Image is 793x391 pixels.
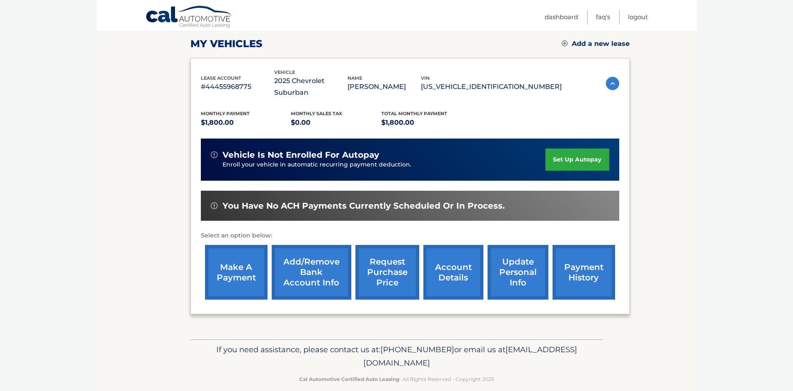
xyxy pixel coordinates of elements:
[291,117,381,129] p: $0.00
[628,10,648,24] a: Logout
[223,160,546,169] p: Enroll your vehicle in automatic recurring payment deduction.
[190,38,263,50] h2: my vehicles
[223,150,379,160] span: vehicle is not enrolled for autopay
[205,245,268,300] a: make a payment
[596,10,610,24] a: FAQ's
[196,343,598,370] p: If you need assistance, please contact us at: or email us at
[272,245,351,300] a: Add/Remove bank account info
[381,111,447,116] span: Total Monthly Payment
[545,149,609,171] a: set up autopay
[145,5,233,30] a: Cal Automotive
[299,376,399,382] strong: Cal Automotive Certified Auto Leasing
[421,81,562,93] p: [US_VEHICLE_IDENTIFICATION_NUMBER]
[201,81,274,93] p: #44455968775
[421,75,430,81] span: vin
[380,345,454,354] span: [PHONE_NUMBER]
[196,375,598,383] p: - All Rights Reserved - Copyright 2025
[363,345,577,368] span: [EMAIL_ADDRESS][DOMAIN_NAME]
[274,75,348,98] p: 2025 Chevrolet Suburban
[211,151,218,158] img: alert-white.svg
[201,111,250,116] span: Monthly Payment
[562,40,568,46] img: add.svg
[606,77,619,90] img: accordion-active.svg
[348,75,362,81] span: name
[291,111,342,116] span: Monthly sales Tax
[201,117,291,129] p: $1,800.00
[423,245,483,300] a: account details
[223,201,505,211] span: You have no ACH payments currently scheduled or in process.
[562,40,630,48] a: Add a new lease
[488,245,548,300] a: update personal info
[348,81,421,93] p: [PERSON_NAME]
[201,231,619,241] p: Select an option below:
[274,69,295,75] span: vehicle
[381,117,472,129] p: $1,800.00
[211,202,218,209] img: alert-white.svg
[201,75,241,81] span: lease account
[355,245,419,300] a: request purchase price
[545,10,578,24] a: Dashboard
[553,245,615,300] a: payment history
